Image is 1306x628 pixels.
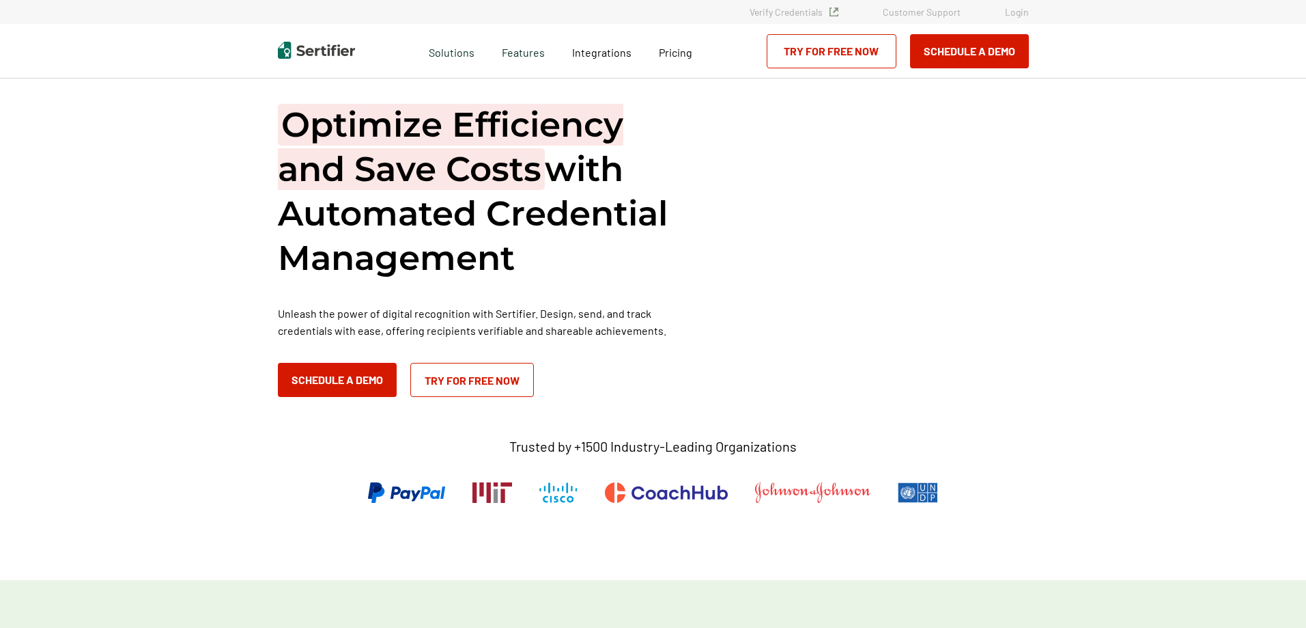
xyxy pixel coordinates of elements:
[278,103,687,280] h1: with Automated Credential Management
[605,482,728,503] img: CoachHub
[767,34,896,68] a: Try for Free Now
[659,42,692,59] a: Pricing
[572,46,631,59] span: Integrations
[1005,6,1029,18] a: Login
[502,42,545,59] span: Features
[368,482,445,503] img: PayPal
[410,363,534,397] a: Try for Free Now
[750,6,838,18] a: Verify Credentials
[659,46,692,59] span: Pricing
[898,482,938,503] img: UNDP
[572,42,631,59] a: Integrations
[829,8,838,16] img: Verified
[278,42,355,59] img: Sertifier | Digital Credentialing Platform
[883,6,961,18] a: Customer Support
[278,104,623,190] span: Optimize Efficiency and Save Costs
[429,42,474,59] span: Solutions
[755,482,870,503] img: Johnson & Johnson
[472,482,512,503] img: Massachusetts Institute of Technology
[539,482,578,503] img: Cisco
[278,305,687,339] p: Unleash the power of digital recognition with Sertifier. Design, send, and track credentials with...
[509,438,797,455] p: Trusted by +1500 Industry-Leading Organizations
